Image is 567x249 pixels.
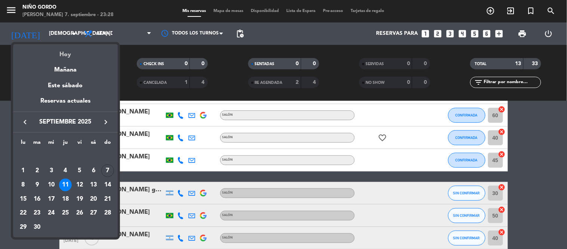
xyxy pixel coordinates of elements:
[17,179,30,191] div: 8
[31,221,44,234] div: 30
[59,207,72,219] div: 25
[16,206,30,220] td: 22 de septiembre de 2025
[87,207,100,219] div: 27
[30,220,44,234] td: 30 de septiembre de 2025
[58,192,73,206] td: 18 de septiembre de 2025
[58,178,73,192] td: 11 de septiembre de 2025
[30,206,44,220] td: 23 de septiembre de 2025
[87,179,100,191] div: 13
[16,220,30,234] td: 29 de septiembre de 2025
[101,192,115,206] td: 21 de septiembre de 2025
[17,164,30,177] div: 1
[58,164,73,178] td: 4 de septiembre de 2025
[16,192,30,206] td: 15 de septiembre de 2025
[45,179,58,191] div: 10
[30,192,44,206] td: 16 de septiembre de 2025
[32,117,99,127] span: septiembre 2025
[44,178,58,192] td: 10 de septiembre de 2025
[87,206,101,220] td: 27 de septiembre de 2025
[45,207,58,219] div: 24
[17,207,30,219] div: 22
[44,164,58,178] td: 3 de septiembre de 2025
[101,206,115,220] td: 28 de septiembre de 2025
[101,164,114,177] div: 7
[101,178,115,192] td: 14 de septiembre de 2025
[73,179,86,191] div: 12
[31,179,44,191] div: 9
[73,164,87,178] td: 5 de septiembre de 2025
[87,193,100,206] div: 20
[101,164,115,178] td: 7 de septiembre de 2025
[87,192,101,206] td: 20 de septiembre de 2025
[73,164,86,177] div: 5
[45,164,58,177] div: 3
[73,192,87,206] td: 19 de septiembre de 2025
[13,44,118,60] div: Hoy
[16,138,30,150] th: lunes
[16,164,30,178] td: 1 de septiembre de 2025
[59,179,72,191] div: 11
[101,179,114,191] div: 14
[73,193,86,206] div: 19
[101,207,114,219] div: 28
[30,138,44,150] th: martes
[59,193,72,206] div: 18
[31,164,44,177] div: 2
[44,138,58,150] th: miércoles
[31,207,44,219] div: 23
[18,117,32,127] button: keyboard_arrow_left
[73,207,86,219] div: 26
[59,164,72,177] div: 4
[31,193,44,206] div: 16
[44,206,58,220] td: 24 de septiembre de 2025
[44,192,58,206] td: 17 de septiembre de 2025
[99,117,113,127] button: keyboard_arrow_right
[21,118,30,127] i: keyboard_arrow_left
[87,164,101,178] td: 6 de septiembre de 2025
[17,221,30,234] div: 29
[73,178,87,192] td: 12 de septiembre de 2025
[101,138,115,150] th: domingo
[16,150,115,164] td: SEP.
[87,138,101,150] th: sábado
[30,178,44,192] td: 9 de septiembre de 2025
[58,206,73,220] td: 25 de septiembre de 2025
[101,193,114,206] div: 21
[45,193,58,206] div: 17
[13,60,118,75] div: Mañana
[58,138,73,150] th: jueves
[73,206,87,220] td: 26 de septiembre de 2025
[17,193,30,206] div: 15
[30,164,44,178] td: 2 de septiembre de 2025
[87,178,101,192] td: 13 de septiembre de 2025
[87,164,100,177] div: 6
[13,96,118,112] div: Reservas actuales
[13,75,118,96] div: Este sábado
[16,178,30,192] td: 8 de septiembre de 2025
[101,118,110,127] i: keyboard_arrow_right
[73,138,87,150] th: viernes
